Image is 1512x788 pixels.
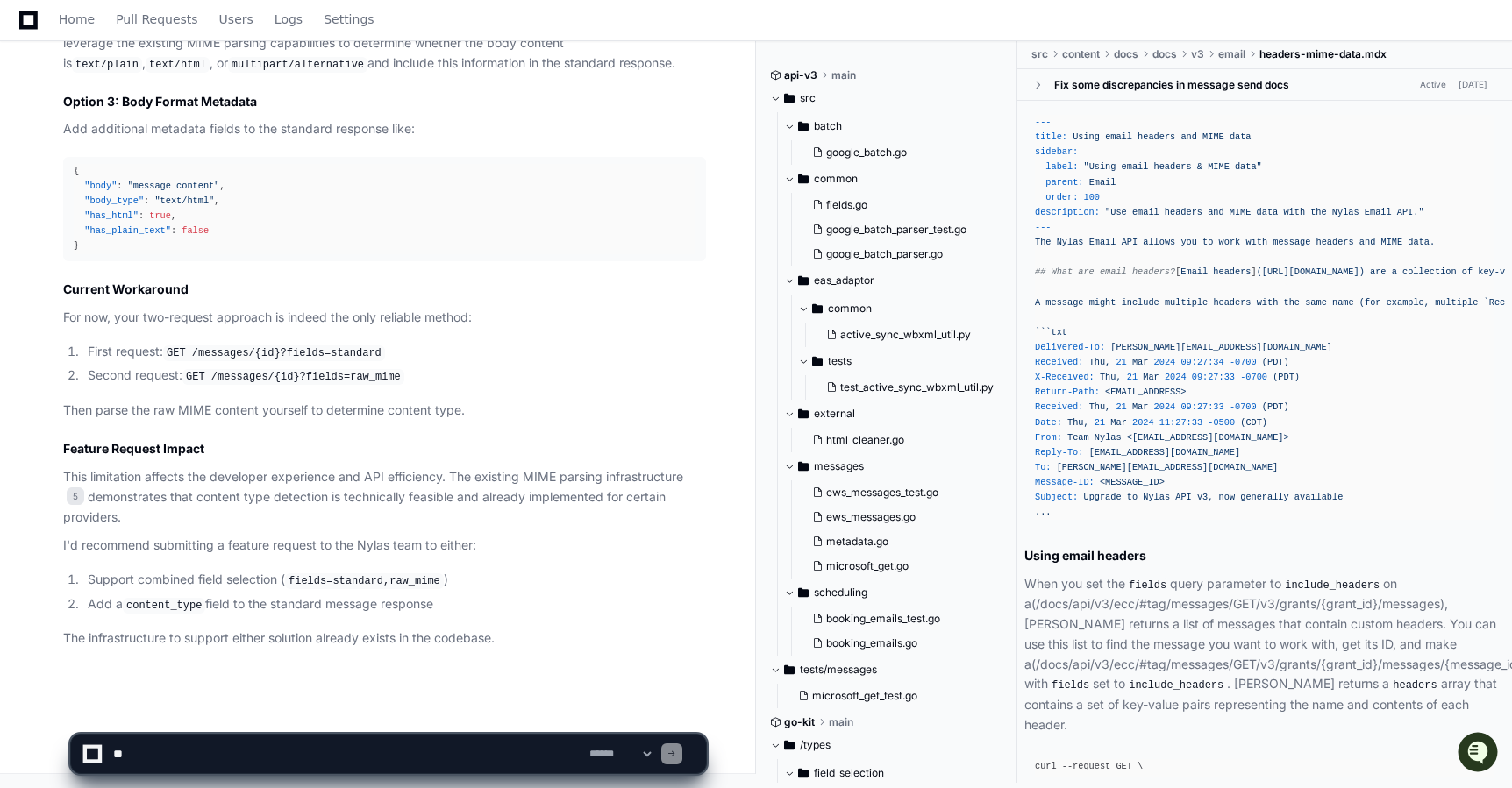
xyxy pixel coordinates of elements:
[1165,296,1208,307] span: multiple
[1031,47,1048,61] span: src
[1035,416,1062,427] span: Date:
[117,181,122,191] span: :
[1057,462,1279,472] span: [PERSON_NAME][EMAIL_ADDRESS][DOMAIN_NAME]
[784,400,1004,428] button: external
[1114,47,1138,61] span: docs
[805,607,994,631] button: booking_emails_test.go
[63,119,706,139] p: Add additional metadata fields to the standard response like:
[123,598,205,614] code: content_type
[1380,237,1402,247] span: MIME
[1208,416,1235,427] span: -0500
[826,612,940,626] span: booking_emails_test.go
[1154,401,1224,412] span: 2024 09:27:33
[1057,237,1084,247] span: Nylas
[82,570,706,591] li: Support combined field selection ( )
[812,351,823,372] svg: Directory
[1122,237,1138,247] span: API
[784,68,817,82] span: api-v3
[59,14,95,25] span: Home
[214,195,219,206] span: ,
[1230,401,1257,412] span: -0700
[1387,296,1430,307] span: example,
[798,116,809,137] svg: Directory
[1127,432,1289,443] span: <[EMAIL_ADDRESS][DOMAIN_NAME]>
[1035,372,1095,382] span: X-Received:
[163,345,385,361] code: GET /messages/{id}?fields=standard
[1180,131,1196,142] span: and
[840,380,994,394] span: test_active_sync_wbxml_util.py
[1045,296,1083,307] span: message
[72,57,142,73] code: text/plain
[1435,296,1478,307] span: multiple
[798,295,1004,323] button: common
[784,112,1004,140] button: batch
[826,510,916,524] span: ews_messages.go
[1359,296,1381,307] span: (for
[285,573,444,589] code: fields=standard,raw_mime
[82,366,706,387] li: Second request:
[1035,342,1105,352] span: Delivered-To:
[1105,207,1423,217] span: "Use email headers and MIME data with the Nylas Email API."
[1089,237,1116,247] span: Email
[814,586,867,600] span: scheduling
[1392,266,1397,277] span: a
[1281,578,1383,593] code: include_headers
[1067,432,1089,443] span: Team
[67,487,84,505] span: 5
[1083,161,1261,172] span: "Using email headers & MIME data"
[1213,266,1251,277] span: headers
[1110,342,1332,352] span: [PERSON_NAME][EMAIL_ADDRESS][DOMAIN_NAME]
[1415,76,1451,93] span: Active
[1125,678,1227,693] code: include_headers
[1230,131,1252,142] span: data
[1245,237,1267,247] span: with
[1262,357,1289,367] span: (PDT)
[182,225,209,236] span: false
[60,148,222,162] div: We're available if you need us!
[82,342,706,363] li: First request:
[1054,77,1289,91] div: Fix some discrepancies in message send docs
[1095,432,1122,443] span: Nylas
[298,136,319,157] button: Start new chat
[1138,131,1175,142] span: headers
[1089,357,1111,367] span: Thu,
[1035,237,1051,247] span: The
[1035,296,1040,307] span: A
[18,70,319,98] div: Welcome
[1262,401,1289,412] span: (PDT)
[770,84,1004,112] button: src
[1035,131,1067,142] span: title:
[798,582,809,603] svg: Directory
[146,57,210,73] code: text/html
[128,181,220,191] span: "message content"
[798,270,809,291] svg: Directory
[1459,78,1487,91] div: [DATE]
[82,594,706,615] li: Add a field to the standard message response
[1175,492,1191,502] span: API
[1273,372,1300,382] span: (PDT)
[1132,401,1148,412] span: Mar
[826,247,943,261] span: google_batch_parser.go
[63,280,706,298] h2: Current Workaround
[1105,387,1186,397] span: <EMAIL_ADDRESS>
[1035,447,1083,458] span: Reply-To:
[1116,357,1126,367] span: 21
[1240,416,1267,427] span: (CDT)
[1045,161,1078,172] span: label:
[828,302,872,316] span: common
[784,579,1004,607] button: scheduling
[1143,237,1175,247] span: allows
[1073,131,1100,142] span: Using
[819,375,994,400] button: test_active_sync_wbxml_util.py
[175,184,212,197] span: Pylon
[1035,266,1175,277] span: ## What are email headers?
[1127,372,1138,382] span: 21
[228,57,367,73] code: multipart/alternative
[1219,492,1235,502] span: now
[1408,237,1435,247] span: data.
[63,401,706,421] p: Then parse the raw MIME content yourself to determine content type.
[814,119,842,133] span: batch
[814,273,874,288] span: eas_adaptor
[791,684,994,708] button: microsoft_get_test.go
[1240,372,1267,382] span: -0700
